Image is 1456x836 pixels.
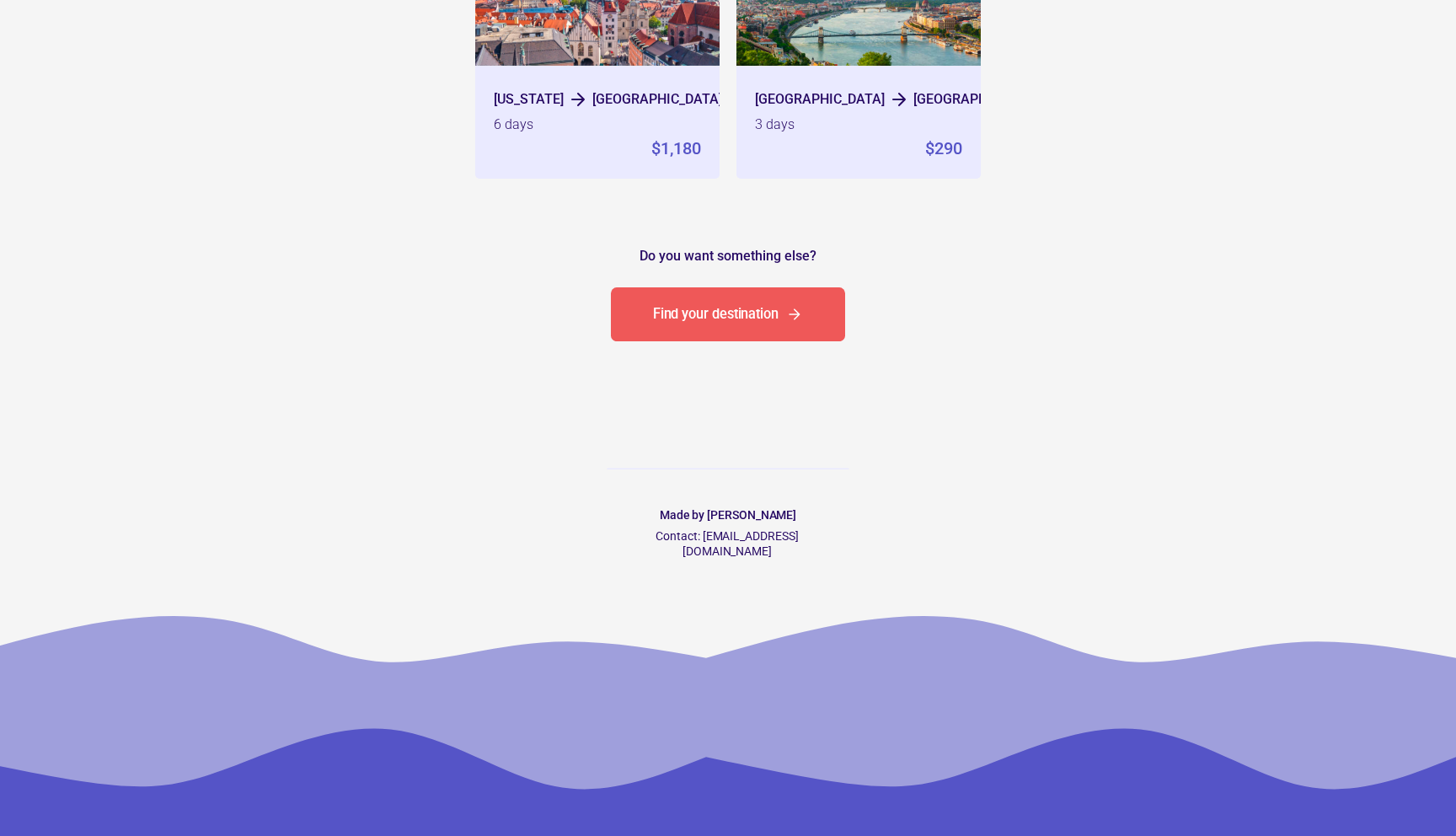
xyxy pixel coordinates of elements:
[913,93,1043,106] div: [GEOGRAPHIC_DATA]
[635,509,821,521] div: Made by [PERSON_NAME]
[635,529,819,560] div: Contact: [EMAIL_ADDRESS][DOMAIN_NAME]
[640,249,816,263] div: Do you want something else?
[592,93,722,106] div: [GEOGRAPHIC_DATA]
[494,131,701,165] div: $1,180
[755,131,962,165] div: $290
[494,93,564,106] div: [US_STATE]
[611,287,846,341] a: Find your destination
[755,118,795,131] div: 3 days
[494,118,533,131] div: 6 days
[653,308,779,321] div: Find your destination
[755,93,885,106] div: [GEOGRAPHIC_DATA]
